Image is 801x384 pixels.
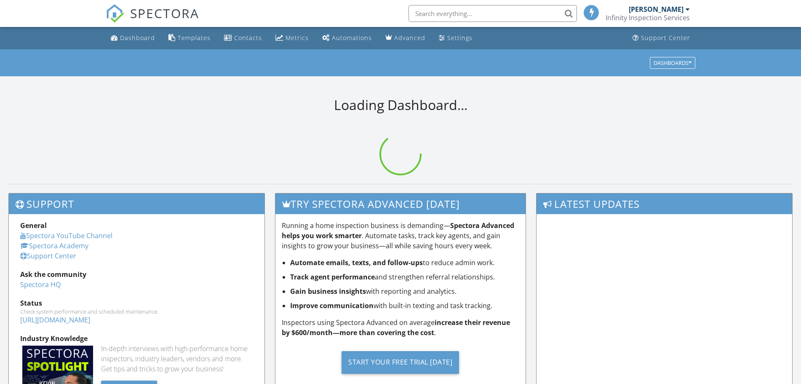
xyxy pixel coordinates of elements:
button: Dashboards [650,57,695,69]
a: Contacts [221,30,265,46]
div: Contacts [234,34,262,42]
div: Industry Knowledge [20,333,253,344]
div: Advanced [394,34,425,42]
a: SPECTORA [106,11,199,29]
a: Spectora Academy [20,241,88,250]
div: Metrics [286,34,309,42]
strong: General [20,221,47,230]
strong: Spectora Advanced helps you work smarter [282,221,514,240]
input: Search everything... [409,5,577,22]
a: Support Center [20,251,76,260]
div: Templates [178,34,211,42]
div: Dashboards [654,60,692,66]
div: Start Your Free Trial [DATE] [342,351,459,374]
a: Spectora HQ [20,280,61,289]
strong: increase their revenue by $600/month—more than covering the cost [282,318,510,337]
strong: Track agent performance [290,272,375,282]
div: Status [20,298,253,308]
li: with reporting and analytics. [290,286,520,296]
a: [URL][DOMAIN_NAME] [20,315,90,325]
div: Dashboard [120,34,155,42]
strong: Automate emails, texts, and follow-ups [290,258,423,267]
a: Start Your Free Trial [DATE] [282,344,520,380]
div: Infinity Inspection Services [606,13,690,22]
div: Automations [332,34,372,42]
a: Automations (Basic) [319,30,375,46]
div: Settings [447,34,473,42]
h3: Try spectora advanced [DATE] [275,193,526,214]
div: [PERSON_NAME] [629,5,684,13]
p: Running a home inspection business is demanding— . Automate tasks, track key agents, and gain ins... [282,220,520,251]
h3: Latest Updates [537,193,792,214]
img: The Best Home Inspection Software - Spectora [106,4,124,23]
a: Settings [435,30,476,46]
a: Metrics [272,30,312,46]
div: Support Center [641,34,690,42]
strong: Improve communication [290,301,374,310]
a: Support Center [629,30,694,46]
h3: Support [9,193,264,214]
div: In-depth interviews with high-performance home inspectors, industry leaders, vendors and more. Ge... [101,344,253,374]
div: Ask the community [20,269,253,279]
a: Dashboard [107,30,158,46]
span: SPECTORA [130,4,199,22]
li: to reduce admin work. [290,258,520,268]
a: Spectora YouTube Channel [20,231,112,240]
a: Advanced [382,30,429,46]
li: with built-in texting and task tracking. [290,301,520,311]
a: Templates [165,30,214,46]
strong: Gain business insights [290,287,366,296]
div: Check system performance and scheduled maintenance. [20,308,253,315]
li: and strengthen referral relationships. [290,272,520,282]
p: Inspectors using Spectora Advanced on average . [282,317,520,338]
